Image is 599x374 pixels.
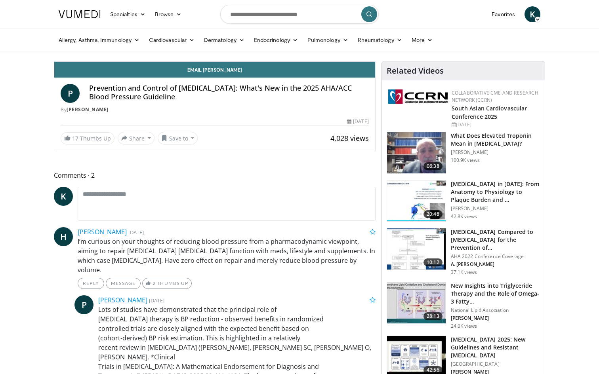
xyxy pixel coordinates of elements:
[487,6,520,22] a: Favorites
[423,162,443,170] span: 06:38
[347,118,368,125] div: [DATE]
[54,61,375,62] video-js: Video Player
[451,132,540,148] h3: What Does Elevated Troponin Mean in [MEDICAL_DATA]?
[199,32,249,48] a: Dermatology
[387,132,446,173] img: 98daf78a-1d22-4ebe-927e-10afe95ffd94.150x105_q85_crop-smart_upscale.jpg
[451,315,540,321] p: [PERSON_NAME]
[451,282,540,306] h3: New Insights into Triglyceride Therapy and the Role of Omega-3 Fatty…
[451,261,540,268] p: A. [PERSON_NAME]
[54,62,375,78] a: Email [PERSON_NAME]
[451,149,540,156] p: [PERSON_NAME]
[423,210,443,218] span: 20:48
[61,132,114,144] a: 17 Thumbs Up
[150,6,187,22] a: Browse
[451,205,540,212] p: [PERSON_NAME]
[387,180,446,222] img: 823da73b-7a00-425d-bb7f-45c8b03b10c3.150x105_q85_crop-smart_upscale.jpg
[451,157,480,163] p: 100.9K views
[423,312,443,320] span: 28:13
[78,278,104,289] a: Reply
[67,106,109,113] a: [PERSON_NAME]
[452,121,538,128] div: [DATE]
[423,366,443,374] span: 42:56
[78,237,376,275] p: I’m curious on your thoughts of reducing blood pressure from a pharmacodynamic viewpoint, aiming ...
[451,213,477,220] p: 42.8K views
[387,282,540,329] a: 28:13 New Insights into Triglyceride Therapy and the Role of Omega-3 Fatty… National Lipid Associ...
[451,336,540,359] h3: [MEDICAL_DATA] 2025: New Guidelines and Resistant [MEDICAL_DATA]
[72,135,78,142] span: 17
[451,228,540,252] h3: [MEDICAL_DATA] Compared to [MEDICAL_DATA] for the Prevention of…
[388,89,448,104] img: a04ee3ba-8487-4636-b0fb-5e8d268f3737.png.150x105_q85_autocrop_double_scale_upscale_version-0.2.png
[387,66,444,76] h4: Related Videos
[387,228,540,275] a: 10:12 [MEDICAL_DATA] Compared to [MEDICAL_DATA] for the Prevention of… AHA 2022 Conference Covera...
[220,5,379,24] input: Search topics, interventions
[118,132,155,144] button: Share
[61,106,369,113] div: By
[142,278,192,289] a: 2 Thumbs Up
[59,10,101,18] img: VuMedi Logo
[89,84,369,101] h4: Prevention and Control of [MEDICAL_DATA]: What's New in the 2025 AHA/ACC Blood Pressure Guideline
[451,180,540,204] h3: [MEDICAL_DATA] in [DATE]: From Anatomy to Physiology to Plaque Burden and …
[407,32,437,48] a: More
[451,323,477,329] p: 24.0K views
[54,32,144,48] a: Allergy, Asthma, Immunology
[105,6,150,22] a: Specialties
[387,282,446,323] img: 45ea033d-f728-4586-a1ce-38957b05c09e.150x105_q85_crop-smart_upscale.jpg
[303,32,353,48] a: Pulmonology
[387,180,540,222] a: 20:48 [MEDICAL_DATA] in [DATE]: From Anatomy to Physiology to Plaque Burden and … [PERSON_NAME] 4...
[106,278,141,289] a: Message
[61,84,80,103] a: P
[387,132,540,174] a: 06:38 What Does Elevated Troponin Mean in [MEDICAL_DATA]? [PERSON_NAME] 100.9K views
[451,253,540,260] p: AHA 2022 Conference Coverage
[423,258,443,266] span: 10:12
[451,361,540,367] p: [GEOGRAPHIC_DATA]
[387,228,446,270] img: 7c0f9b53-1609-4588-8498-7cac8464d722.150x105_q85_crop-smart_upscale.jpg
[78,228,127,236] a: [PERSON_NAME]
[330,133,369,143] span: 4,028 views
[54,227,73,246] a: H
[451,307,540,313] p: National Lipid Association
[525,6,540,22] a: K
[451,269,477,275] p: 37.1K views
[128,229,144,236] small: [DATE]
[158,132,198,144] button: Save to
[144,32,199,48] a: Cardiovascular
[74,295,93,314] a: P
[353,32,407,48] a: Rheumatology
[98,296,147,304] a: [PERSON_NAME]
[54,187,73,206] a: K
[149,297,164,304] small: [DATE]
[452,89,538,103] a: Collaborative CME and Research Network (CCRN)
[54,170,376,180] span: Comments 2
[153,280,156,286] span: 2
[249,32,303,48] a: Endocrinology
[452,104,527,120] a: South Asian Cardiovascular Conference 2025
